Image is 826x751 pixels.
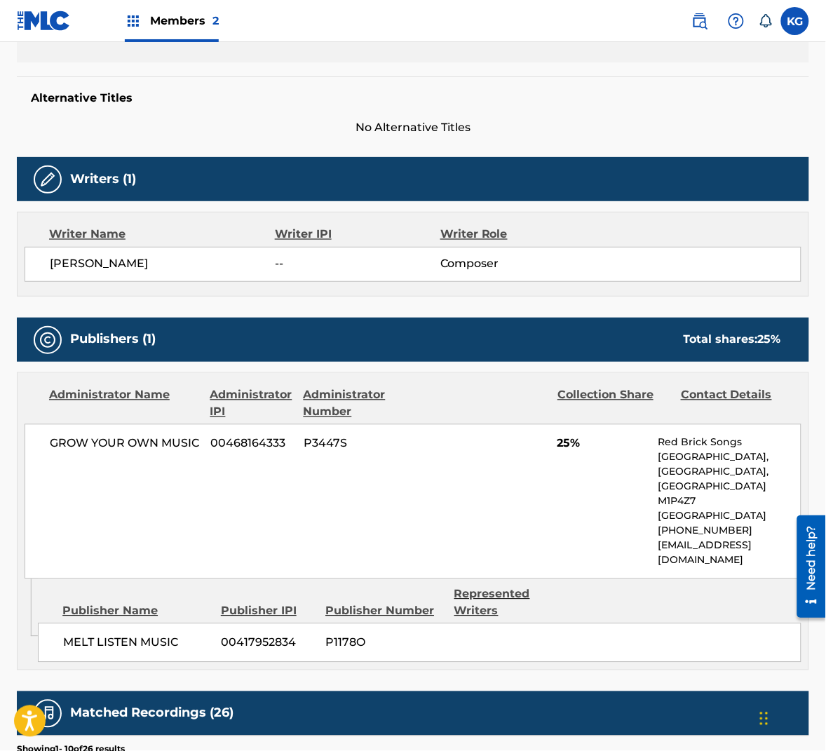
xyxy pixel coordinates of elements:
[210,387,293,421] div: Administrator IPI
[70,332,156,348] h5: Publishers (1)
[787,510,826,623] iframe: Resource Center
[326,635,444,651] span: P1178O
[150,13,219,29] span: Members
[39,332,56,349] img: Publishers
[325,603,444,620] div: Publisher Number
[221,603,315,620] div: Publisher IPI
[658,450,801,465] p: [GEOGRAPHIC_DATA],
[304,435,417,452] span: P3447S
[70,171,136,187] h5: Writers (1)
[758,333,781,346] span: 25 %
[63,635,210,651] span: MELT LISTEN MUSIC
[658,465,801,509] p: [GEOGRAPHIC_DATA], [GEOGRAPHIC_DATA] M1P4Z7
[212,14,219,27] span: 2
[756,684,826,751] iframe: Chat Widget
[275,226,440,243] div: Writer IPI
[70,705,233,722] h5: Matched Recordings (26)
[275,256,440,273] span: --
[557,435,648,452] span: 25%
[722,7,750,35] div: Help
[50,256,275,273] span: [PERSON_NAME]
[31,91,795,105] h5: Alternative Titles
[681,387,794,421] div: Contact Details
[658,435,801,450] p: Red Brick Songs
[691,13,708,29] img: search
[440,226,591,243] div: Writer Role
[39,171,56,188] img: Writers
[759,14,773,28] div: Notifications
[728,13,745,29] img: help
[557,387,670,421] div: Collection Share
[17,119,809,136] span: No Alternative Titles
[17,11,71,31] img: MLC Logo
[658,524,801,539] p: [PHONE_NUMBER]
[222,635,316,651] span: 00417952834
[49,226,275,243] div: Writer Name
[658,509,801,524] p: [GEOGRAPHIC_DATA]
[684,332,781,349] div: Total shares:
[50,435,200,452] span: GROW YOUR OWN MUSIC
[781,7,809,35] div: User Menu
[658,539,801,568] p: [EMAIL_ADDRESS][DOMAIN_NAME]
[454,586,573,620] div: Represented Writers
[304,387,417,421] div: Administrator Number
[62,603,210,620] div: Publisher Name
[125,13,142,29] img: Top Rightsholders
[49,387,200,421] div: Administrator Name
[440,256,590,273] span: Composer
[686,7,714,35] a: Public Search
[39,705,56,722] img: Matched Recordings
[760,698,769,740] div: Drag
[210,435,293,452] span: 00468164333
